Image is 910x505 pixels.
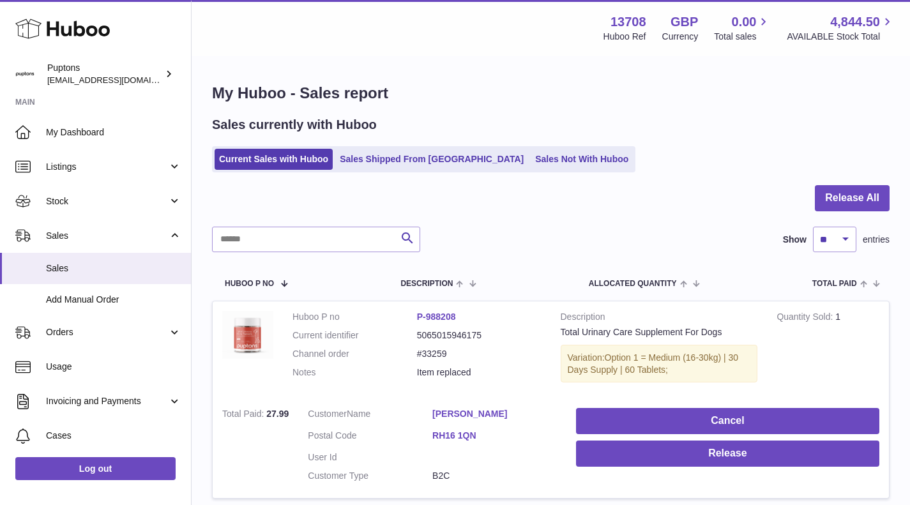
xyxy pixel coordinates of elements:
[714,13,771,43] a: 0.00 Total sales
[561,345,758,383] div: Variation:
[671,13,698,31] strong: GBP
[308,409,347,419] span: Customer
[308,408,432,423] dt: Name
[46,395,168,407] span: Invoicing and Payments
[46,294,181,306] span: Add Manual Order
[212,116,377,133] h2: Sales currently with Huboo
[830,13,880,31] span: 4,844.50
[589,280,677,288] span: ALLOCATED Quantity
[46,430,181,442] span: Cases
[561,311,758,326] strong: Description
[603,31,646,43] div: Huboo Ref
[292,329,417,342] dt: Current identifier
[215,149,333,170] a: Current Sales with Huboo
[292,366,417,379] dt: Notes
[812,280,857,288] span: Total paid
[417,312,456,322] a: P-988208
[46,262,181,275] span: Sales
[732,13,757,31] span: 0.00
[308,430,432,445] dt: Postal Code
[46,161,168,173] span: Listings
[714,31,771,43] span: Total sales
[531,149,633,170] a: Sales Not With Huboo
[417,366,542,379] p: Item replaced
[610,13,646,31] strong: 13708
[432,430,557,442] a: RH16 1QN
[787,31,895,43] span: AVAILABLE Stock Total
[225,280,274,288] span: Huboo P no
[212,83,890,103] h1: My Huboo - Sales report
[15,457,176,480] a: Log out
[46,326,168,338] span: Orders
[292,311,417,323] dt: Huboo P no
[292,348,417,360] dt: Channel order
[308,451,432,464] dt: User Id
[417,329,542,342] dd: 5065015946175
[15,64,34,84] img: hello@puptons.com
[46,126,181,139] span: My Dashboard
[222,311,273,359] img: TotalUrinaryCareTablets120.jpg
[662,31,699,43] div: Currency
[767,301,889,399] td: 1
[568,352,739,375] span: Option 1 = Medium (16-30kg) | 30 Days Supply | 60 Tablets;
[777,312,835,325] strong: Quantity Sold
[417,348,542,360] dd: #33259
[266,409,289,419] span: 27.99
[783,234,807,246] label: Show
[47,75,188,85] span: [EMAIL_ADDRESS][DOMAIN_NAME]
[335,149,528,170] a: Sales Shipped From [GEOGRAPHIC_DATA]
[815,185,890,211] button: Release All
[47,62,162,86] div: Puptons
[46,195,168,207] span: Stock
[222,409,266,422] strong: Total Paid
[863,234,890,246] span: entries
[576,408,879,434] button: Cancel
[46,230,168,242] span: Sales
[400,280,453,288] span: Description
[432,408,557,420] a: [PERSON_NAME]
[308,470,432,482] dt: Customer Type
[432,470,557,482] dd: B2C
[576,441,879,467] button: Release
[561,326,758,338] div: Total Urinary Care Supplement For Dogs
[46,361,181,373] span: Usage
[787,13,895,43] a: 4,844.50 AVAILABLE Stock Total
